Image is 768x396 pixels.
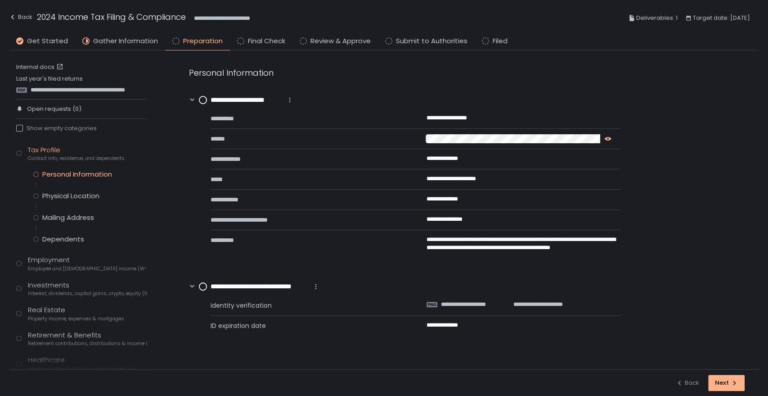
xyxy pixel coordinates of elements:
[16,63,65,71] a: Internal docs
[676,379,699,387] div: Back
[93,36,158,46] span: Gather Information
[28,290,147,297] span: Interest, dividends, capital gains, crypto, equity (1099s, K-1s)
[310,36,371,46] span: Review & Approve
[9,12,32,23] div: Back
[493,36,508,46] span: Filed
[189,67,621,79] div: Personal Information
[708,375,745,391] button: Next
[16,75,147,94] div: Last year's filed returns
[28,355,135,372] div: Healthcare
[248,36,285,46] span: Final Check
[183,36,223,46] span: Preparation
[211,301,405,310] span: Identity verification
[42,213,94,222] div: Mailing Address
[42,191,99,200] div: Physical Location
[28,155,125,162] span: Contact info, residence, and dependents
[28,265,147,272] span: Employee and [DEMOGRAPHIC_DATA] income (W-2s)
[28,280,147,297] div: Investments
[211,321,405,330] span: ID expiration date
[715,379,738,387] div: Next
[28,365,135,372] span: Health insurance, HSAs & medical expenses
[28,330,147,347] div: Retirement & Benefits
[28,145,125,162] div: Tax Profile
[27,36,68,46] span: Get Started
[37,11,186,23] h1: 2024 Income Tax Filing & Compliance
[396,36,467,46] span: Submit to Authorities
[27,105,81,113] span: Open requests (0)
[28,340,147,347] span: Retirement contributions, distributions & income (1099-R, 5498)
[693,13,750,23] span: Target date: [DATE]
[676,375,699,391] button: Back
[28,255,147,272] div: Employment
[28,315,124,322] span: Property income, expenses & mortgages
[42,170,112,179] div: Personal Information
[9,11,32,26] button: Back
[636,13,678,23] span: Deliverables: 1
[28,305,124,322] div: Real Estate
[42,235,84,244] div: Dependents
